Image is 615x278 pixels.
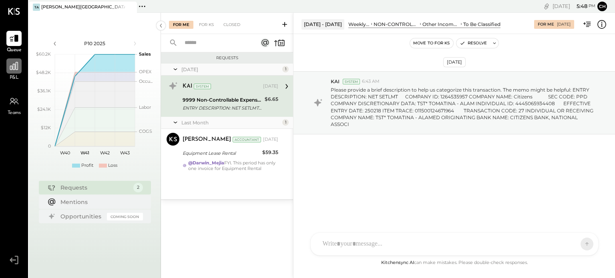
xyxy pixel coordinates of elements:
text: $24.1K [37,106,51,112]
text: W41 [80,150,89,156]
text: W42 [100,150,110,156]
button: Resolve [456,38,490,48]
div: ENTRY DESCRIPTION: NET SETLMT COMPANY ID: 1264535957 COMPANY NAME: Citizens SEC CODE: PPD COMPANY... [183,104,262,112]
div: Requests [60,184,129,192]
div: [DATE] [181,66,280,73]
div: [DATE] [263,136,278,143]
div: $59.35 [262,148,278,156]
span: 6:43 AM [362,78,380,85]
text: $12K [41,125,51,130]
span: KAI [331,78,340,85]
div: Coming Soon [107,213,143,220]
strong: @Darwin_Mejia [188,160,224,166]
div: NON-CONTROLLABLE EXPENSES [374,21,418,28]
div: Profit [81,162,93,169]
div: System [343,79,360,84]
span: pm [589,3,595,9]
div: For Me [169,21,193,29]
text: $36.1K [37,88,51,94]
div: [PERSON_NAME][GEOGRAPHIC_DATA] [41,4,125,10]
text: OPEX [139,69,152,74]
div: [DATE] - [DATE] [301,19,344,29]
div: 1 [282,66,289,72]
div: Requests [165,55,289,61]
div: System [194,84,211,89]
div: Loss [108,162,117,169]
div: 2 [133,183,143,192]
div: [DATE] [443,57,466,67]
div: For KS [195,21,218,29]
div: [PERSON_NAME] [183,136,231,144]
div: Last Month [181,119,280,126]
span: Teams [8,110,21,117]
div: Accountant [233,137,261,142]
span: Queue [7,47,22,54]
a: P&L [0,58,28,82]
div: FYI. This period has only one invoice for Equipment Rental [188,160,278,171]
text: W43 [120,150,130,156]
text: Labor [139,104,151,110]
text: 0 [48,143,51,149]
text: W40 [60,150,70,156]
div: For Me [538,22,554,27]
div: Closed [219,21,244,29]
text: COGS [139,128,152,134]
div: $6.65 [265,95,278,103]
p: Please provide a brief description to help us categorize this transaction. The memo might be help... [331,86,595,128]
text: Sales [139,51,151,57]
div: copy link [543,2,551,10]
div: Mentions [60,198,139,206]
button: Ch [597,2,607,11]
text: $60.2K [36,51,51,57]
div: 9999 Non-Controllable Expenses:Other Income and Expenses:To Be Classified [183,96,262,104]
div: [DATE] [557,22,571,27]
div: [DATE] [553,2,595,10]
div: Opportunities [60,212,103,220]
div: Equipment Lease Rental [183,149,260,157]
div: To Be Classified [463,21,500,28]
a: Queue [0,31,28,54]
text: Occu... [139,78,153,84]
span: 5 : 48 [571,2,587,10]
div: P10 2025 [61,40,129,47]
button: Move to for ks [410,38,453,48]
span: P&L [10,74,19,82]
div: Other Income and Expenses [422,21,459,28]
div: TA [33,4,40,11]
div: [DATE] [263,83,278,90]
div: 1 [282,119,289,126]
text: $48.2K [36,70,51,75]
div: KAI [183,82,192,90]
a: Teams [0,94,28,117]
div: Weekly P&L [348,21,370,28]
